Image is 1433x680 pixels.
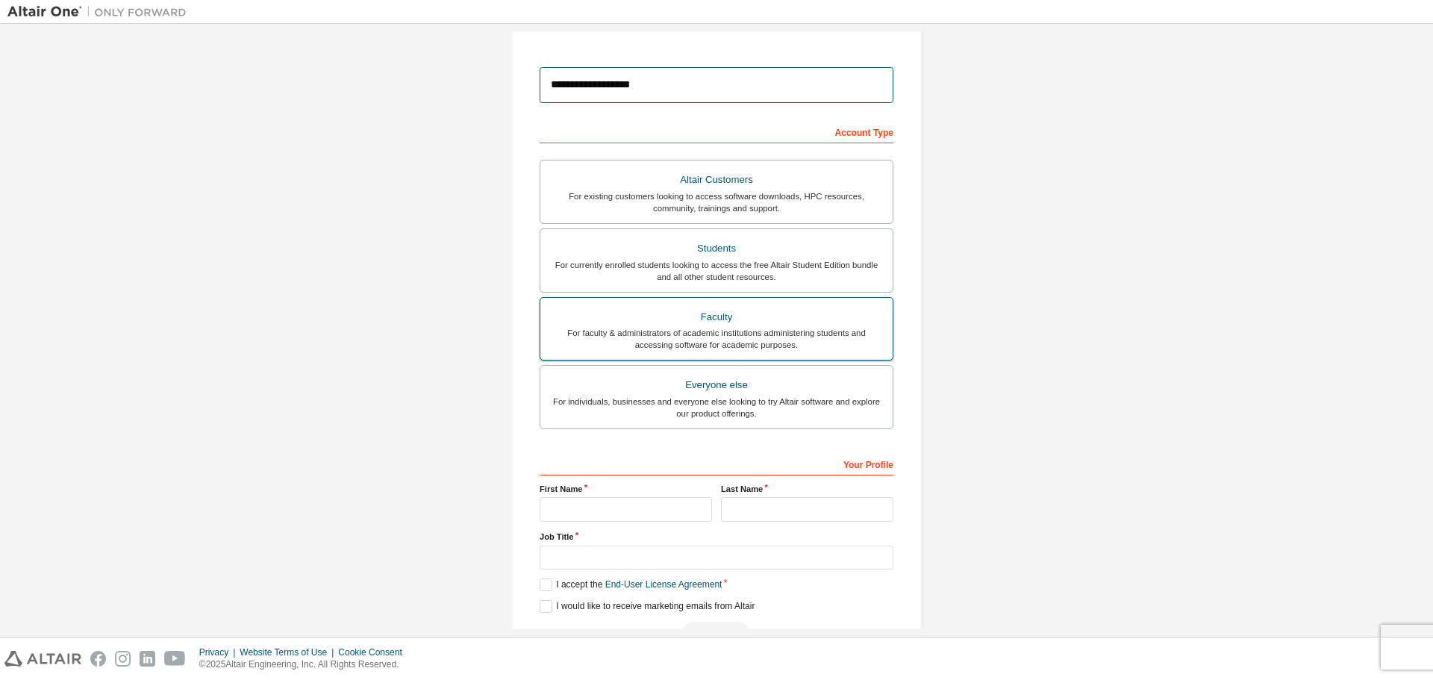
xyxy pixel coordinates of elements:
label: I accept the [540,578,722,591]
div: Your Profile [540,452,893,475]
div: Faculty [549,307,884,328]
label: Last Name [721,483,893,495]
div: Altair Customers [549,169,884,190]
a: End-User License Agreement [605,579,722,590]
div: Everyone else [549,375,884,396]
div: For existing customers looking to access software downloads, HPC resources, community, trainings ... [549,190,884,214]
label: First Name [540,483,712,495]
img: youtube.svg [164,651,186,667]
div: For faculty & administrators of academic institutions administering students and accessing softwa... [549,327,884,351]
img: Altair One [7,4,194,19]
div: Students [549,238,884,259]
img: facebook.svg [90,651,106,667]
div: Website Terms of Use [240,646,338,658]
img: linkedin.svg [140,651,155,667]
img: instagram.svg [115,651,131,667]
div: For currently enrolled students looking to access the free Altair Student Edition bundle and all ... [549,259,884,283]
div: Account Type [540,119,893,143]
p: © 2025 Altair Engineering, Inc. All Rights Reserved. [199,658,411,671]
div: Cookie Consent [338,646,410,658]
label: Job Title [540,531,893,543]
div: Read and acccept EULA to continue [540,622,893,644]
label: I would like to receive marketing emails from Altair [540,600,755,613]
img: altair_logo.svg [4,651,81,667]
div: For individuals, businesses and everyone else looking to try Altair software and explore our prod... [549,396,884,419]
div: Privacy [199,646,240,658]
